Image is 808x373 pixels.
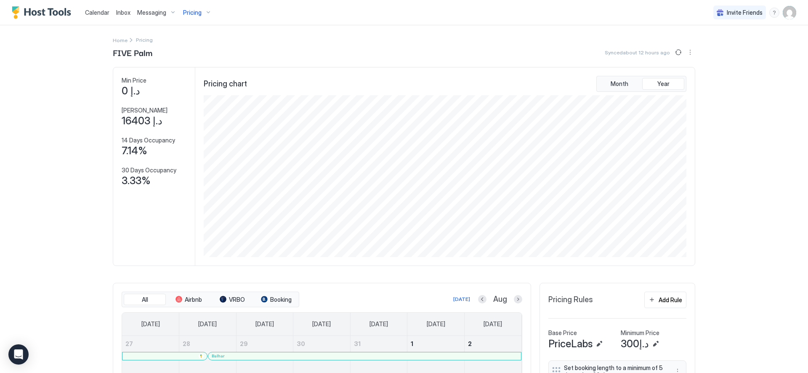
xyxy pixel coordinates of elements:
[644,292,686,308] button: Add Rule
[270,296,292,303] span: Booking
[122,115,162,127] span: د.إ 16403
[122,85,140,97] span: د.إ 0
[183,340,190,347] span: 28
[142,296,148,303] span: All
[237,336,293,352] a: July 29, 2025
[204,79,247,89] span: Pricing chart
[297,340,305,347] span: 30
[136,37,153,43] span: Breadcrumb
[312,320,331,328] span: [DATE]
[769,8,779,18] div: menu
[141,320,160,328] span: [DATE]
[465,336,521,352] a: August 2, 2025
[85,9,109,16] span: Calendar
[122,174,151,187] span: 3.33%
[116,9,130,16] span: Inbox
[293,336,350,352] a: July 30, 2025
[113,35,128,44] div: Breadcrumb
[122,137,175,144] span: 14 Days Occupancy
[229,296,245,303] span: VRBO
[124,294,166,306] button: All
[255,294,297,306] button: Booking
[240,340,248,347] span: 29
[548,329,577,337] span: Base Price
[212,353,518,359] div: Balhar
[247,313,282,335] a: Tuesday
[659,295,682,304] div: Add Rule
[484,320,502,328] span: [DATE]
[427,320,445,328] span: [DATE]
[354,340,361,347] span: 31
[548,295,593,305] span: Pricing Rules
[304,313,339,335] a: Wednesday
[611,80,628,88] span: Month
[179,336,236,352] a: July 28, 2025
[407,336,464,352] a: August 1, 2025
[418,313,454,335] a: Friday
[211,294,253,306] button: VRBO
[596,76,686,92] div: tab-group
[198,320,217,328] span: [DATE]
[468,340,472,347] span: 2
[685,47,695,57] button: More options
[122,107,167,114] span: [PERSON_NAME]
[548,338,593,350] span: PriceLabs
[122,292,299,308] div: tab-group
[122,336,179,352] a: July 27, 2025
[475,313,510,335] a: Saturday
[116,8,130,17] a: Inbox
[369,320,388,328] span: [DATE]
[122,166,176,174] span: 30 Days Occupancy
[685,47,695,57] div: menu
[452,294,471,304] button: [DATE]
[8,344,29,365] div: Open Intercom Messenger
[351,336,407,352] a: July 31, 2025
[113,46,152,59] span: FIVE Palm
[183,9,202,16] span: Pricing
[12,6,75,19] a: Host Tools Logo
[673,47,683,57] button: Sync prices
[113,35,128,44] a: Home
[453,295,470,303] div: [DATE]
[411,340,413,347] span: 1
[478,295,486,303] button: Previous month
[133,313,168,335] a: Sunday
[190,313,225,335] a: Monday
[783,6,796,19] div: User profile
[113,37,128,43] span: Home
[493,295,507,304] span: Aug
[514,295,522,303] button: Next month
[212,353,225,359] span: Balhar
[594,339,604,349] button: Edit
[255,320,274,328] span: [DATE]
[642,78,684,90] button: Year
[605,49,670,56] span: Synced about 12 hours ago
[167,294,210,306] button: Airbnb
[125,340,133,347] span: 27
[137,9,166,16] span: Messaging
[621,329,659,337] span: Minimum Price
[621,338,649,350] span: د.إ300
[598,78,641,90] button: Month
[361,313,396,335] a: Thursday
[122,145,147,157] span: 7.14%
[85,8,109,17] a: Calendar
[651,339,661,349] button: Edit
[727,9,763,16] span: Invite Friends
[185,296,202,303] span: Airbnb
[122,77,146,84] span: Min Price
[657,80,670,88] span: Year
